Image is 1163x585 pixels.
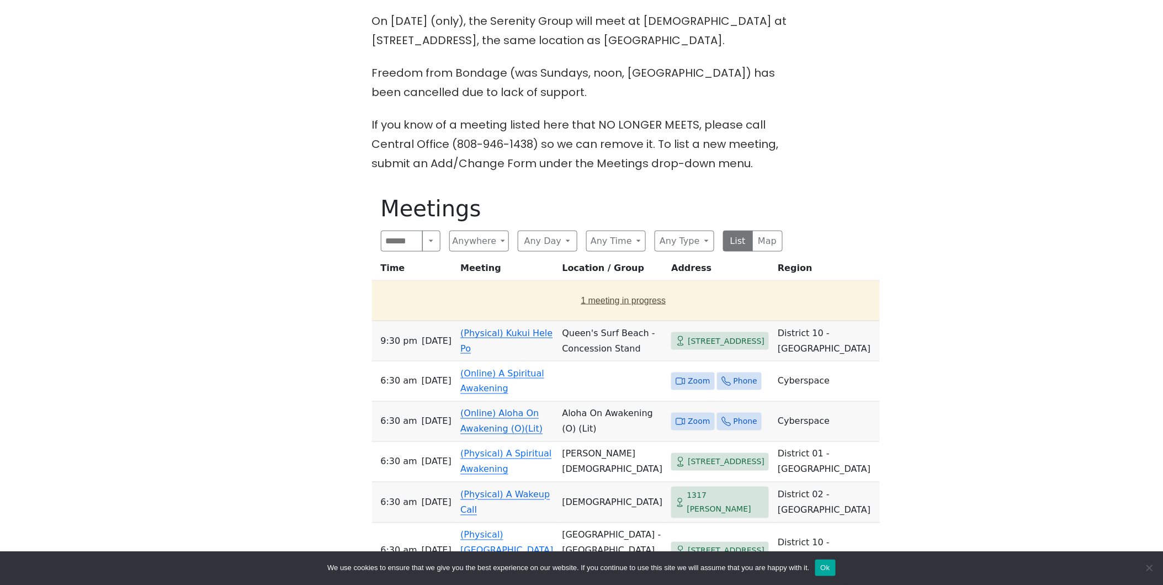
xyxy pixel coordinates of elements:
[422,231,440,252] button: Search
[655,231,714,252] button: Any Type
[752,231,783,252] button: Map
[688,455,764,469] span: [STREET_ADDRESS]
[460,408,543,434] a: (Online) Aloha On Awakening (O)(Lit)
[558,523,667,579] td: [GEOGRAPHIC_DATA] - [GEOGRAPHIC_DATA], Area #1
[773,361,879,402] td: Cyberspace
[667,260,773,281] th: Address
[1144,562,1155,573] span: No
[687,489,765,516] span: 1317 [PERSON_NAME]
[460,328,553,354] a: (Physical) Kukui Hele Po
[773,482,879,523] td: District 02 - [GEOGRAPHIC_DATA]
[381,454,417,470] span: 6:30 AM
[422,495,452,510] span: [DATE]
[372,12,792,50] p: On [DATE] (only), the Serenity Group will meet at [DEMOGRAPHIC_DATA] at [STREET_ADDRESS], the sam...
[376,285,871,316] button: 1 meeting in progress
[381,195,783,222] h1: Meetings
[558,402,667,442] td: Aloha On Awakening (O) (Lit)
[381,414,417,429] span: 6:30 AM
[422,414,452,429] span: [DATE]
[688,544,764,558] span: [STREET_ADDRESS]
[558,442,667,482] td: [PERSON_NAME][DEMOGRAPHIC_DATA]
[460,530,553,571] a: (Physical) [GEOGRAPHIC_DATA] Morning Meditation
[734,415,757,429] span: Phone
[773,321,879,361] td: District 10 - [GEOGRAPHIC_DATA]
[558,321,667,361] td: Queen's Surf Beach - Concession Stand
[456,260,557,281] th: Meeting
[381,543,417,559] span: 6:30 AM
[381,374,417,389] span: 6:30 AM
[773,260,879,281] th: Region
[586,231,646,252] button: Any Time
[558,260,667,281] th: Location / Group
[449,231,509,252] button: Anywhere
[372,115,792,173] p: If you know of a meeting listed here that NO LONGER MEETS, please call Central Office (808-946-14...
[422,374,452,389] span: [DATE]
[723,231,753,252] button: List
[327,562,809,573] span: We use cookies to ensure that we give you the best experience on our website. If you continue to ...
[734,375,757,389] span: Phone
[688,334,764,348] span: [STREET_ADDRESS]
[773,442,879,482] td: District 01 - [GEOGRAPHIC_DATA]
[518,231,577,252] button: Any Day
[381,231,423,252] input: Search
[422,333,452,349] span: [DATE]
[688,375,710,389] span: Zoom
[372,260,456,281] th: Time
[372,63,792,102] p: Freedom from Bondage (was Sundays, noon, [GEOGRAPHIC_DATA]) has been cancelled due to lack of sup...
[460,490,550,515] a: (Physical) A Wakeup Call
[773,523,879,579] td: District 10 - [GEOGRAPHIC_DATA]
[460,368,544,394] a: (Online) A Spiritual Awakening
[381,495,417,510] span: 6:30 AM
[558,482,667,523] td: [DEMOGRAPHIC_DATA]
[422,454,452,470] span: [DATE]
[460,449,551,475] a: (Physical) A Spiritual Awakening
[422,543,452,559] span: [DATE]
[773,402,879,442] td: Cyberspace
[381,333,418,349] span: 9:30 PM
[815,560,836,576] button: Ok
[688,415,710,429] span: Zoom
